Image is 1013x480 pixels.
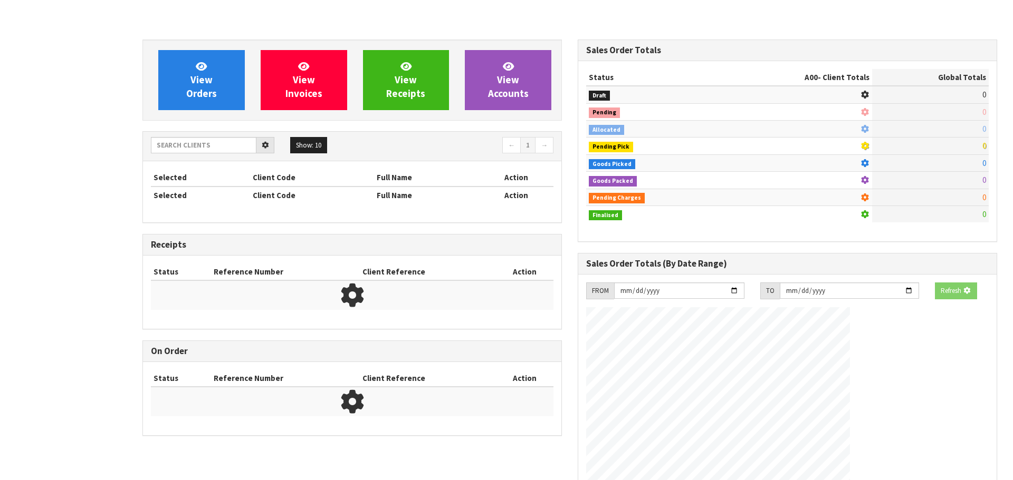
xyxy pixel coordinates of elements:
[589,125,624,135] span: Allocated
[982,209,986,219] span: 0
[586,45,989,55] h3: Sales Order Totals
[502,137,521,154] a: ←
[935,282,977,299] button: Refresh
[363,50,450,110] a: ViewReceipts
[982,124,986,134] span: 0
[982,107,986,117] span: 0
[589,107,620,118] span: Pending
[211,370,360,387] th: Reference Number
[360,137,553,155] nav: Page navigation
[719,69,872,86] th: - Client Totals
[760,282,780,299] div: TO
[982,141,986,151] span: 0
[250,169,374,186] th: Client Code
[586,69,719,86] th: Status
[805,72,818,82] span: A00
[211,263,360,280] th: Reference Number
[479,187,553,203] th: Action
[982,90,986,100] span: 0
[151,240,553,250] h3: Receipts
[520,137,536,154] a: 1
[465,50,551,110] a: ViewAccounts
[151,187,250,203] th: Selected
[261,50,347,110] a: ViewInvoices
[290,137,327,154] button: Show: 10
[151,169,250,186] th: Selected
[495,370,553,387] th: Action
[872,69,989,86] th: Global Totals
[386,60,425,100] span: View Receipts
[360,370,495,387] th: Client Reference
[479,169,553,186] th: Action
[589,142,633,152] span: Pending Pick
[151,346,553,356] h3: On Order
[186,60,217,100] span: View Orders
[982,175,986,185] span: 0
[589,159,635,170] span: Goods Picked
[982,192,986,202] span: 0
[151,137,256,153] input: Search clients
[158,50,245,110] a: ViewOrders
[151,370,211,387] th: Status
[495,263,553,280] th: Action
[374,187,479,203] th: Full Name
[374,169,479,186] th: Full Name
[250,187,374,203] th: Client Code
[589,210,622,221] span: Finalised
[360,263,495,280] th: Client Reference
[285,60,322,100] span: View Invoices
[982,158,986,168] span: 0
[589,91,610,101] span: Draft
[586,282,614,299] div: FROM
[589,176,637,187] span: Goods Packed
[535,137,553,154] a: →
[151,263,211,280] th: Status
[586,259,989,269] h3: Sales Order Totals (By Date Range)
[589,193,645,203] span: Pending Charges
[488,60,529,100] span: View Accounts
